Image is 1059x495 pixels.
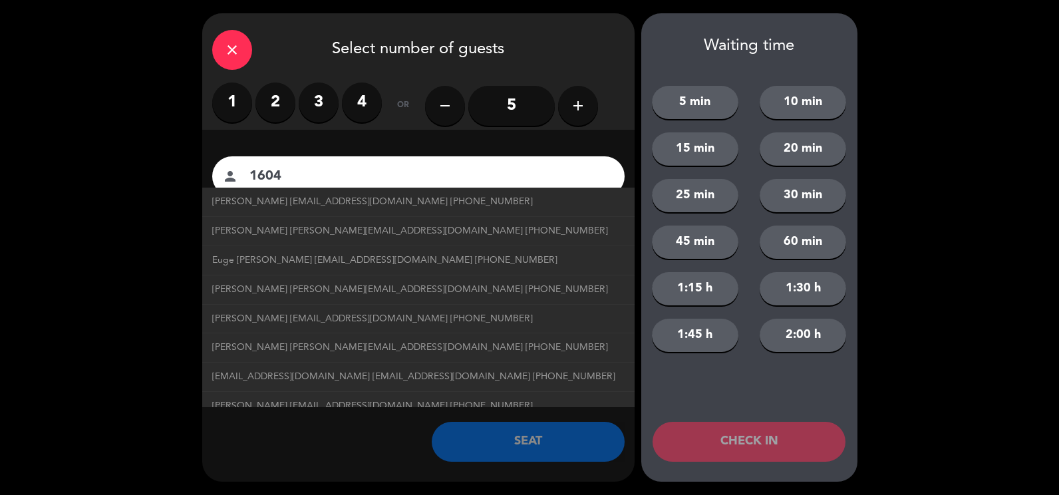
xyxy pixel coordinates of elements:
[212,311,533,327] span: [PERSON_NAME] [EMAIL_ADDRESS][DOMAIN_NAME] [PHONE_NUMBER]
[382,82,425,129] div: or
[437,98,453,114] i: remove
[641,37,857,56] div: Waiting time
[652,226,738,259] button: 45 min
[760,226,846,259] button: 60 min
[299,82,339,122] label: 3
[652,179,738,212] button: 25 min
[212,224,608,239] span: [PERSON_NAME] [PERSON_NAME][EMAIL_ADDRESS][DOMAIN_NAME] [PHONE_NUMBER]
[224,42,240,58] i: close
[425,86,465,126] button: remove
[760,272,846,305] button: 1:30 h
[212,194,533,210] span: [PERSON_NAME] [EMAIL_ADDRESS][DOMAIN_NAME] [PHONE_NUMBER]
[653,422,845,462] button: CHECK IN
[760,86,846,119] button: 10 min
[432,422,625,462] button: SEAT
[652,272,738,305] button: 1:15 h
[212,253,557,268] span: Euge [PERSON_NAME] [EMAIL_ADDRESS][DOMAIN_NAME] [PHONE_NUMBER]
[760,319,846,352] button: 2:00 h
[212,399,533,414] span: [PERSON_NAME] [EMAIL_ADDRESS][DOMAIN_NAME] [PHONE_NUMBER]
[248,165,607,188] input: Guest name
[255,82,295,122] label: 2
[212,282,608,297] span: [PERSON_NAME] [PERSON_NAME][EMAIL_ADDRESS][DOMAIN_NAME] [PHONE_NUMBER]
[652,86,738,119] button: 5 min
[212,340,608,355] span: [PERSON_NAME] [PERSON_NAME][EMAIL_ADDRESS][DOMAIN_NAME] [PHONE_NUMBER]
[342,82,382,122] label: 4
[202,13,635,82] div: Select number of guests
[558,86,598,126] button: add
[212,82,252,122] label: 1
[652,132,738,166] button: 15 min
[652,319,738,352] button: 1:45 h
[212,369,615,385] span: [EMAIL_ADDRESS][DOMAIN_NAME] [EMAIL_ADDRESS][DOMAIN_NAME] [PHONE_NUMBER]
[222,168,238,184] i: person
[570,98,586,114] i: add
[760,179,846,212] button: 30 min
[760,132,846,166] button: 20 min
